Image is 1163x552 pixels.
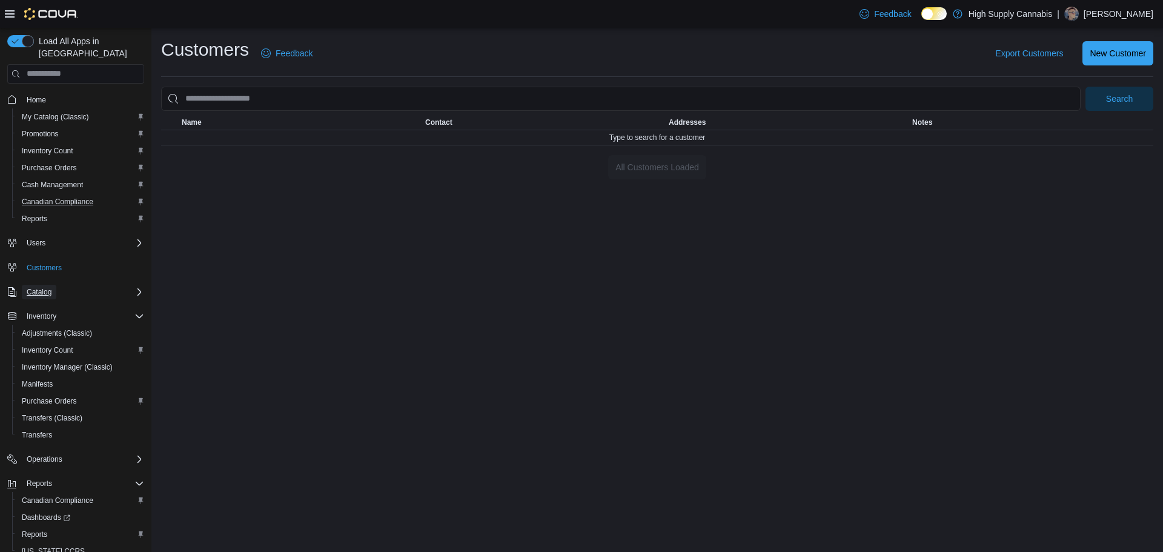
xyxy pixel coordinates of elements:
[1085,87,1153,111] button: Search
[615,161,699,173] span: All Customers Loaded
[12,427,149,444] button: Transfers
[12,210,149,227] button: Reports
[22,93,51,107] a: Home
[17,394,82,408] a: Purchase Orders
[12,125,149,142] button: Promotions
[12,410,149,427] button: Transfers (Classic)
[161,38,249,62] h1: Customers
[27,238,45,248] span: Users
[17,360,118,374] a: Inventory Manager (Classic)
[2,284,149,301] button: Catalog
[2,91,149,108] button: Home
[17,110,94,124] a: My Catalog (Classic)
[22,496,93,505] span: Canadian Compliance
[12,376,149,393] button: Manifests
[17,510,144,525] span: Dashboards
[27,454,62,464] span: Operations
[27,263,62,273] span: Customers
[2,259,149,276] button: Customers
[22,476,57,491] button: Reports
[17,493,144,508] span: Canadian Compliance
[2,308,149,325] button: Inventory
[17,493,98,508] a: Canadian Compliance
[22,396,77,406] span: Purchase Orders
[12,325,149,342] button: Adjustments (Classic)
[22,146,73,156] span: Inventory Count
[17,527,52,542] a: Reports
[22,197,93,207] span: Canadian Compliance
[995,47,1063,59] span: Export Customers
[22,129,59,139] span: Promotions
[12,359,149,376] button: Inventory Manager (Classic)
[17,326,97,341] a: Adjustments (Classic)
[12,342,149,359] button: Inventory Count
[17,195,98,209] a: Canadian Compliance
[17,411,87,425] a: Transfers (Classic)
[276,47,313,59] span: Feedback
[22,260,144,275] span: Customers
[17,110,144,124] span: My Catalog (Classic)
[22,345,73,355] span: Inventory Count
[17,377,58,391] a: Manifests
[2,475,149,492] button: Reports
[256,41,317,65] a: Feedback
[17,360,144,374] span: Inventory Manager (Classic)
[22,309,61,324] button: Inventory
[17,161,82,175] a: Purchase Orders
[27,287,51,297] span: Catalog
[22,236,50,250] button: Users
[22,379,53,389] span: Manifests
[22,430,52,440] span: Transfers
[27,311,56,321] span: Inventory
[17,211,52,226] a: Reports
[1084,7,1153,21] p: [PERSON_NAME]
[22,309,144,324] span: Inventory
[22,530,47,539] span: Reports
[1057,7,1059,21] p: |
[17,411,144,425] span: Transfers (Classic)
[1064,7,1079,21] div: Andy Froneman-Delawski
[912,118,932,127] span: Notes
[22,285,144,299] span: Catalog
[17,394,144,408] span: Purchase Orders
[12,108,149,125] button: My Catalog (Classic)
[921,20,922,21] span: Dark Mode
[22,452,67,467] button: Operations
[22,180,83,190] span: Cash Management
[12,393,149,410] button: Purchase Orders
[12,142,149,159] button: Inventory Count
[669,118,706,127] span: Addresses
[17,343,144,357] span: Inventory Count
[17,161,144,175] span: Purchase Orders
[609,133,706,142] span: Type to search for a customer
[855,2,916,26] a: Feedback
[12,492,149,509] button: Canadian Compliance
[22,163,77,173] span: Purchase Orders
[22,362,113,372] span: Inventory Manager (Classic)
[990,41,1068,65] button: Export Customers
[2,451,149,468] button: Operations
[22,452,144,467] span: Operations
[22,413,82,423] span: Transfers (Classic)
[12,193,149,210] button: Canadian Compliance
[22,92,144,107] span: Home
[22,236,144,250] span: Users
[22,261,67,275] a: Customers
[608,155,706,179] button: All Customers Loaded
[1106,93,1133,105] span: Search
[1090,47,1146,59] span: New Customer
[2,234,149,251] button: Users
[22,513,70,522] span: Dashboards
[34,35,144,59] span: Load All Apps in [GEOGRAPHIC_DATA]
[22,328,92,338] span: Adjustments (Classic)
[17,211,144,226] span: Reports
[12,509,149,526] a: Dashboards
[17,195,144,209] span: Canadian Compliance
[12,526,149,543] button: Reports
[182,118,202,127] span: Name
[17,428,57,442] a: Transfers
[22,214,47,224] span: Reports
[17,144,144,158] span: Inventory Count
[969,7,1053,21] p: High Supply Cannabis
[425,118,452,127] span: Contact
